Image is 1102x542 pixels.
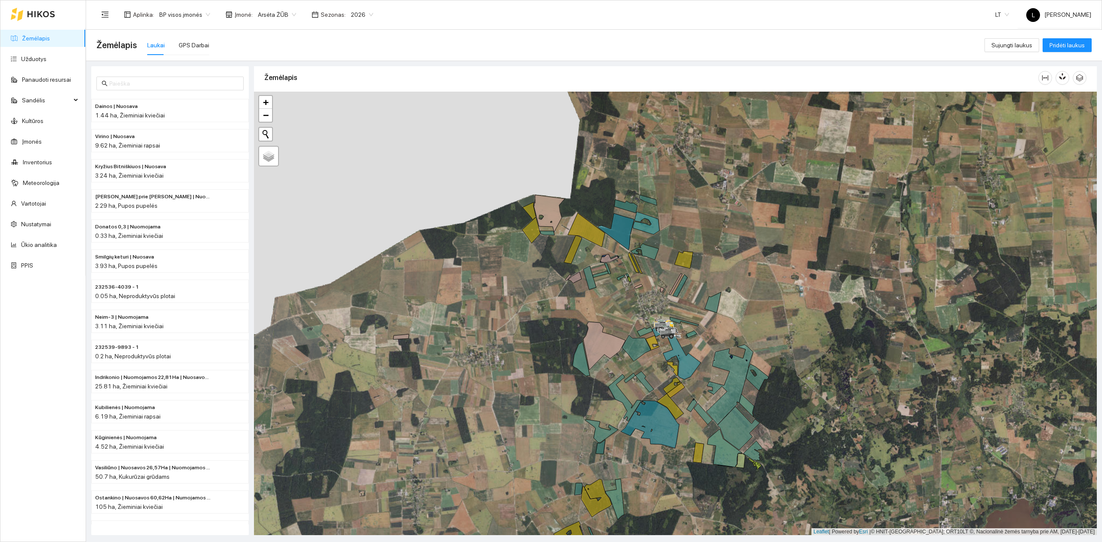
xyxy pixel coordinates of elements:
[95,132,135,141] span: Virino | Nuosava
[22,35,50,42] a: Žemėlapis
[179,40,209,50] div: GPS Darbai
[147,40,165,50] div: Laukai
[1026,11,1091,18] span: [PERSON_NAME]
[95,102,138,111] span: Dainos | Nuosava
[95,473,170,480] span: 50.7 ha, Kukurūzai grūdams
[95,413,161,420] span: 6.19 ha, Žieminiai rapsai
[321,10,346,19] span: Sezonas :
[1043,38,1092,52] button: Pridėti laukus
[95,262,158,269] span: 3.93 ha, Pupos pupelės
[984,38,1039,52] button: Sujungti laukus
[95,232,163,239] span: 0.33 ha, Žieminiai kviečiai
[1032,8,1035,22] span: L
[1043,42,1092,49] a: Pridėti laukus
[995,8,1009,21] span: LT
[870,529,871,535] span: |
[1038,71,1052,85] button: column-width
[259,109,272,122] a: Zoom out
[96,38,137,52] span: Žemėlapis
[23,179,59,186] a: Meteorologija
[259,96,272,109] a: Zoom in
[235,10,253,19] span: Įmonė :
[312,11,319,18] span: calendar
[22,76,71,83] a: Panaudoti resursai
[22,138,42,145] a: Įmonės
[95,353,171,360] span: 0.2 ha, Neproduktyvūs plotai
[263,110,269,120] span: −
[1039,74,1052,81] span: column-width
[133,10,154,19] span: Aplinka :
[95,383,167,390] span: 25.81 ha, Žieminiai kviečiai
[95,172,164,179] span: 3.24 ha, Žieminiai kviečiai
[22,117,43,124] a: Kultūros
[21,55,46,62] a: Užduotys
[95,464,210,472] span: Vasiliūno | Nuosavos 26,57Ha | Nuomojamos 24,15Ha
[124,11,131,18] span: layout
[351,8,373,21] span: 2026
[21,262,33,269] a: PPIS
[95,163,166,171] span: Kryžius Bitniškiuos | Nuosava
[95,142,160,149] span: 9.62 ha, Žieminiai rapsai
[226,11,232,18] span: shop
[258,8,296,21] span: Arsėta ŽŪB
[859,529,868,535] a: Esri
[95,434,157,442] span: Kūginienės | Nuomojama
[95,323,164,330] span: 3.11 ha, Žieminiai kviečiai
[95,503,163,510] span: 105 ha, Žieminiai kviečiai
[259,147,278,166] a: Layers
[23,159,52,166] a: Inventorius
[95,112,165,119] span: 1.44 ha, Žieminiai kviečiai
[102,80,108,86] span: search
[814,529,829,535] a: Leaflet
[95,293,175,299] span: 0.05 ha, Neproduktyvūs plotai
[95,443,164,450] span: 4.52 ha, Žieminiai kviečiai
[991,40,1032,50] span: Sujungti laukus
[1049,40,1085,50] span: Pridėti laukus
[95,253,154,261] span: Smilgių keturi | Nuosava
[95,494,210,502] span: Ostankino | Nuosavos 60,62Ha | Numojamos 44,38Ha
[95,202,158,209] span: 2.29 ha, Pupos pupelės
[96,6,114,23] button: menu-fold
[159,8,210,21] span: BP visos įmonės
[263,97,269,108] span: +
[984,42,1039,49] a: Sujungti laukus
[264,65,1038,90] div: Žemėlapis
[95,343,139,351] span: 232539-9893 - 1
[101,11,109,18] span: menu-fold
[21,200,46,207] a: Vartotojai
[95,313,149,321] span: Neim-3 | Nuomojama
[95,283,139,291] span: 232536-4039 - 1
[95,524,179,532] span: Už kapelių | Nuosava
[109,79,238,88] input: Paieška
[22,92,71,109] span: Sandėlis
[21,241,57,248] a: Ūkio analitika
[95,223,161,231] span: Donatos 0,3 | Nuomojama
[811,528,1097,536] div: | Powered by © HNIT-[GEOGRAPHIC_DATA]; ORT10LT ©, Nacionalinė žemės tarnyba prie AM, [DATE]-[DATE]
[95,193,210,201] span: Rolando prie Valės | Nuosava
[21,221,51,228] a: Nustatymai
[95,403,155,412] span: Kubilienės | Nuomojama
[95,373,210,382] span: Indrikonio | Nuomojamos 22,81Ha | Nuosavos 3,00 Ha
[259,128,272,141] button: Initiate a new search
